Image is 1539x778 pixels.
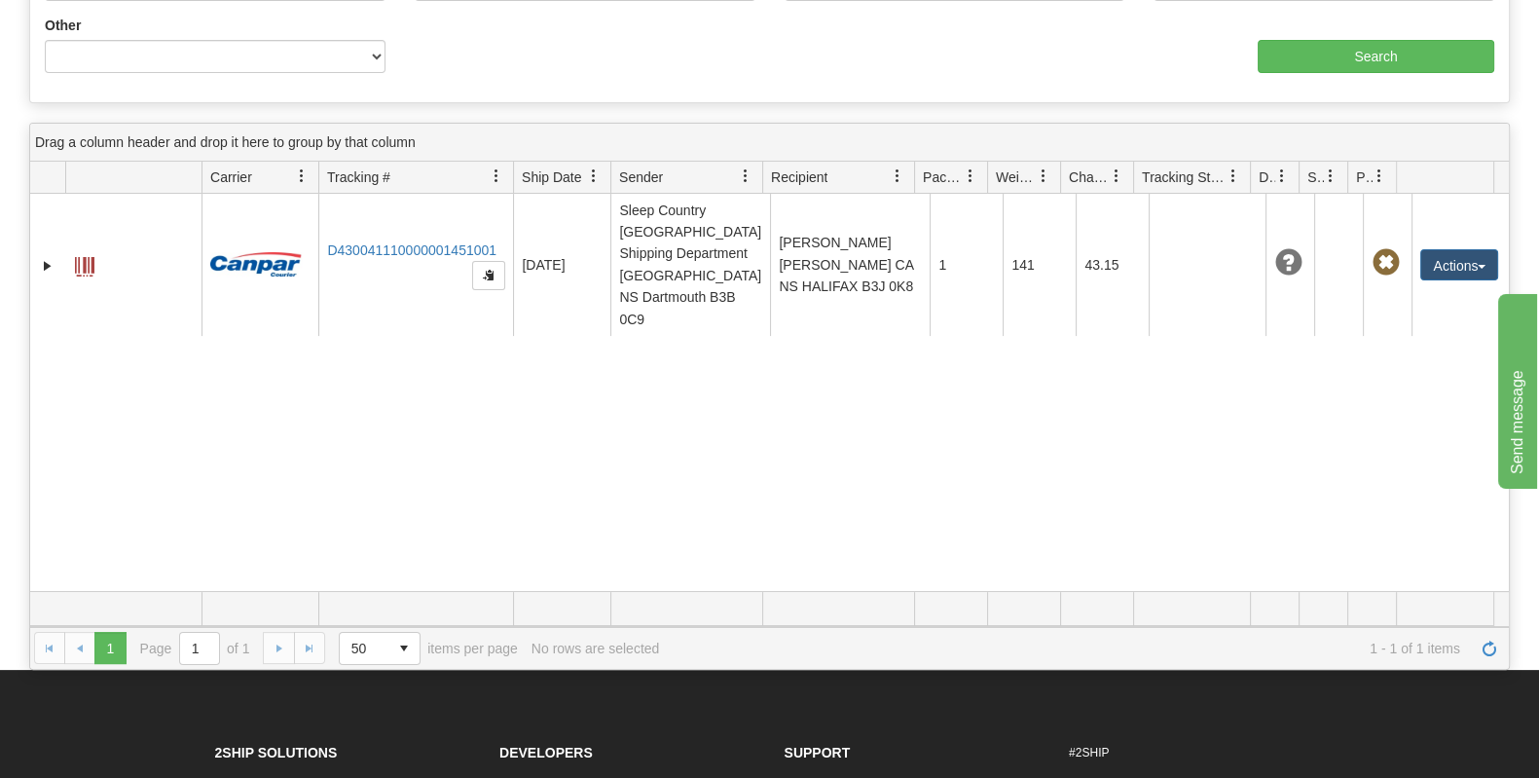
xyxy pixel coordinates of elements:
iframe: chat widget [1494,289,1537,488]
div: No rows are selected [531,641,660,656]
td: 43.15 [1076,194,1149,336]
a: Refresh [1474,632,1505,663]
strong: Developers [499,745,593,760]
button: Copy to clipboard [472,261,505,290]
a: Shipment Issues filter column settings [1314,160,1347,193]
img: 14 - Canpar [210,252,302,277]
a: Weight filter column settings [1027,160,1060,193]
a: Ship Date filter column settings [577,160,610,193]
span: Page sizes drop down [339,632,421,665]
span: 50 [351,639,377,658]
a: Carrier filter column settings [285,160,318,193]
a: Charge filter column settings [1100,160,1133,193]
td: [PERSON_NAME] [PERSON_NAME] CA NS HALIFAX B3J 0K8 [770,194,930,336]
strong: Support [785,745,851,760]
input: Search [1258,40,1494,73]
a: Recipient filter column settings [881,160,914,193]
a: Label [75,248,94,279]
a: D430041110000001451001 [327,242,496,258]
div: Send message [15,12,180,35]
a: Tracking # filter column settings [480,160,513,193]
input: Page 1 [180,633,219,664]
a: Delivery Status filter column settings [1265,160,1299,193]
span: 1 - 1 of 1 items [673,641,1460,656]
span: Packages [923,167,964,187]
a: Sender filter column settings [729,160,762,193]
span: select [388,633,420,664]
a: Tracking Status filter column settings [1217,160,1250,193]
span: Weight [996,167,1037,187]
label: Other [45,16,81,35]
td: [DATE] [513,194,610,336]
span: Charge [1069,167,1110,187]
button: Actions [1420,249,1498,280]
strong: 2Ship Solutions [215,745,338,760]
span: Page 1 [94,632,126,663]
span: Pickup Status [1356,167,1373,187]
td: Sleep Country [GEOGRAPHIC_DATA] Shipping Department [GEOGRAPHIC_DATA] NS Dartmouth B3B 0C9 [610,194,770,336]
span: Tracking # [327,167,390,187]
span: Shipment Issues [1307,167,1324,187]
h6: #2SHIP [1069,747,1325,759]
span: Page of 1 [140,632,250,665]
span: Pickup Not Assigned [1372,249,1399,277]
span: Sender [619,167,663,187]
span: Carrier [210,167,252,187]
span: Recipient [771,167,827,187]
td: 141 [1003,194,1076,336]
span: Ship Date [522,167,581,187]
td: 1 [930,194,1003,336]
span: Tracking Status [1142,167,1227,187]
a: Pickup Status filter column settings [1363,160,1396,193]
span: Unknown [1274,249,1301,277]
span: items per page [339,632,518,665]
span: Delivery Status [1259,167,1275,187]
div: grid grouping header [30,124,1509,162]
a: Packages filter column settings [954,160,987,193]
a: Expand [38,256,57,276]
